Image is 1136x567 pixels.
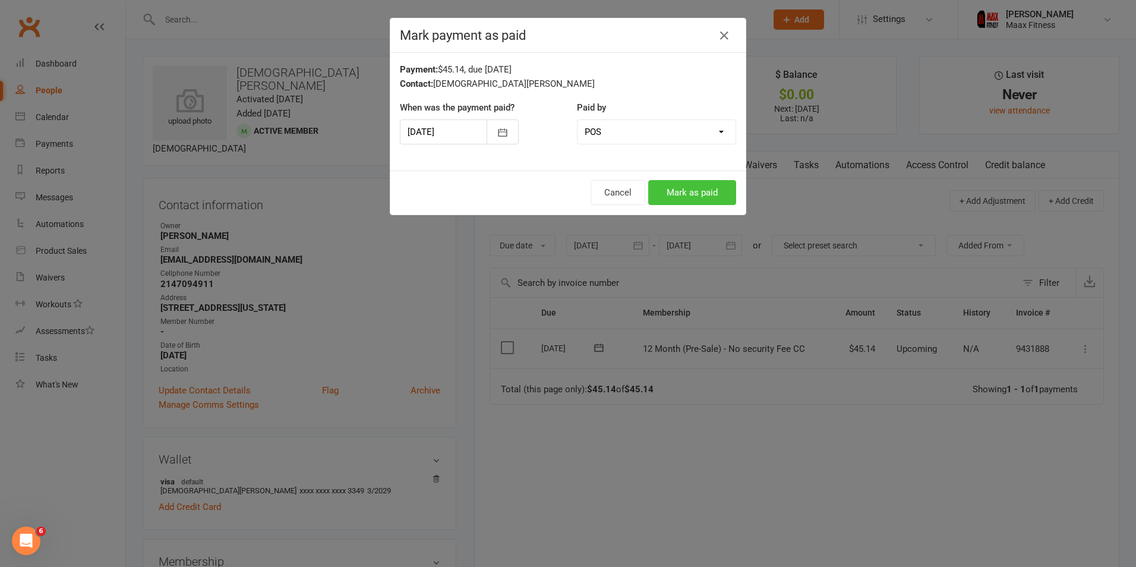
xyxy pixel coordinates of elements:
button: Mark as paid [648,180,736,205]
button: Close [715,26,734,45]
h4: Mark payment as paid [400,28,736,43]
label: When was the payment paid? [400,100,515,115]
button: Cancel [591,180,645,205]
div: $45.14, due [DATE] [400,62,736,77]
strong: Payment: [400,64,438,75]
label: Paid by [577,100,606,115]
div: [DEMOGRAPHIC_DATA][PERSON_NAME] [400,77,736,91]
strong: Contact: [400,78,433,89]
iframe: Intercom live chat [12,527,40,555]
span: 6 [36,527,46,536]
